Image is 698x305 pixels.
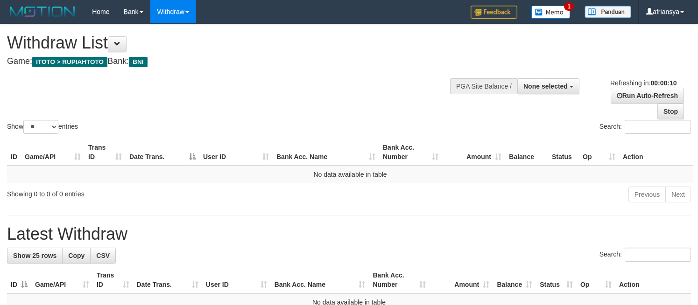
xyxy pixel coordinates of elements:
img: MOTION_logo.png [7,5,78,19]
a: Run Auto-Refresh [611,88,684,104]
span: 1 [564,2,574,11]
input: Search: [625,120,691,134]
th: Trans ID: activate to sort column ascending [85,139,126,166]
h1: Latest Withdraw [7,225,691,243]
th: Bank Acc. Name: activate to sort column ascending [273,139,379,166]
a: Previous [628,187,666,202]
strong: 00:00:10 [650,79,677,87]
a: Next [665,187,691,202]
th: User ID: activate to sort column ascending [202,267,271,293]
th: Game/API: activate to sort column ascending [21,139,85,166]
label: Search: [599,120,691,134]
h1: Withdraw List [7,34,456,52]
span: Copy [68,252,85,259]
th: Action [615,267,691,293]
select: Showentries [23,120,58,134]
span: ITOTO > RUPIAHTOTO [32,57,107,67]
th: Balance: activate to sort column ascending [493,267,536,293]
label: Show entries [7,120,78,134]
span: None selected [523,83,568,90]
th: Op: activate to sort column ascending [579,139,619,166]
th: Amount: activate to sort column ascending [430,267,493,293]
span: Refreshing in: [610,79,677,87]
th: Trans ID: activate to sort column ascending [93,267,133,293]
a: Stop [657,104,684,119]
label: Search: [599,248,691,262]
span: CSV [96,252,110,259]
th: Bank Acc. Number: activate to sort column ascending [369,267,429,293]
a: Show 25 rows [7,248,63,263]
th: Date Trans.: activate to sort column descending [126,139,199,166]
img: Button%20Memo.svg [531,6,571,19]
a: CSV [90,248,116,263]
button: None selected [517,78,579,94]
a: Copy [62,248,91,263]
span: Show 25 rows [13,252,56,259]
img: Feedback.jpg [471,6,517,19]
th: Bank Acc. Name: activate to sort column ascending [271,267,369,293]
th: Op: activate to sort column ascending [577,267,615,293]
th: ID [7,139,21,166]
img: panduan.png [585,6,631,18]
th: ID: activate to sort column descending [7,267,31,293]
div: Showing 0 to 0 of 0 entries [7,186,284,199]
th: Status [548,139,579,166]
input: Search: [625,248,691,262]
th: Game/API: activate to sort column ascending [31,267,93,293]
th: Action [619,139,693,166]
th: Amount: activate to sort column ascending [442,139,505,166]
th: Status: activate to sort column ascending [536,267,577,293]
h4: Game: Bank: [7,57,456,66]
th: Date Trans.: activate to sort column ascending [133,267,202,293]
span: BNI [129,57,147,67]
th: Bank Acc. Number: activate to sort column ascending [379,139,442,166]
th: User ID: activate to sort column ascending [199,139,273,166]
div: PGA Site Balance / [450,78,517,94]
td: No data available in table [7,166,693,183]
th: Balance [505,139,548,166]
